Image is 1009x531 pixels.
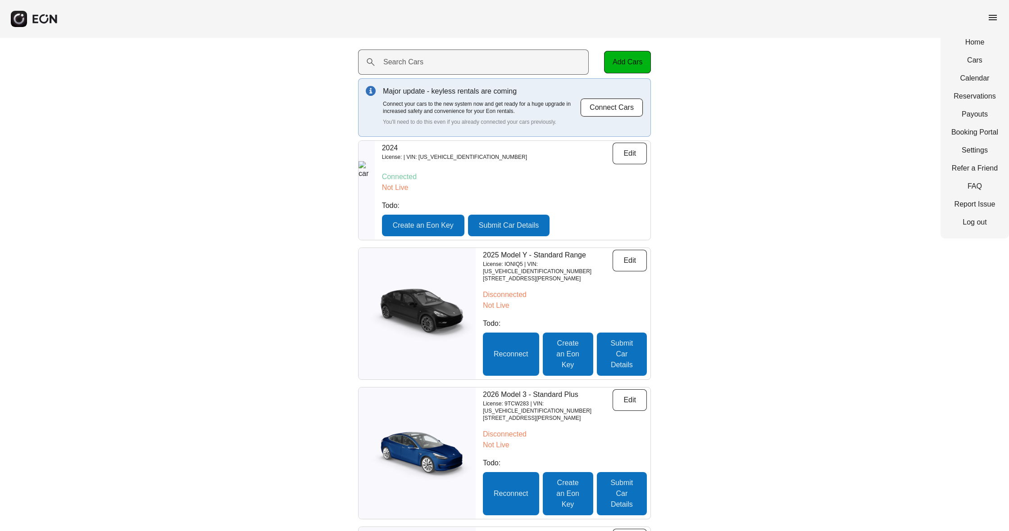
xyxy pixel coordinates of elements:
[951,37,998,48] a: Home
[483,440,647,450] p: Not Live
[383,86,580,97] p: Major update - keyless rentals are coming
[951,127,998,138] a: Booking Portal
[951,55,998,66] a: Cars
[366,86,376,96] img: info
[483,472,539,515] button: Reconnect
[483,275,613,282] p: [STREET_ADDRESS][PERSON_NAME]
[951,145,998,156] a: Settings
[383,118,580,126] p: You'll need to do this even if you already connected your cars previously.
[383,57,423,67] label: Search Cars
[613,250,647,271] button: Edit
[359,284,476,343] img: car
[483,318,647,329] p: Todo:
[543,333,593,376] button: Create an Eon Key
[382,143,527,153] p: 2024
[359,424,476,482] img: car
[613,143,647,164] button: Edit
[597,333,647,376] button: Submit Car Details
[951,217,998,228] a: Log out
[543,472,593,515] button: Create an Eon Key
[951,181,998,192] a: FAQ
[359,161,375,220] img: car
[483,261,613,275] p: License: IONIQ5 | VIN: [US_VEHICLE_IDENTIFICATION_NUMBER]
[382,153,527,161] p: License: | VIN: [US_VEHICLE_IDENTIFICATION_NUMBER]
[483,389,613,400] p: 2026 Model 3 - Standard Plus
[987,12,998,23] span: menu
[597,472,647,515] button: Submit Car Details
[383,100,580,115] p: Connect your cars to the new system now and get ready for a huge upgrade in increased safety and ...
[483,458,647,468] p: Todo:
[382,215,464,236] button: Create an Eon Key
[382,182,647,193] p: Not Live
[951,109,998,120] a: Payouts
[483,300,647,311] p: Not Live
[604,51,651,73] button: Add Cars
[951,199,998,210] a: Report Issue
[951,73,998,84] a: Calendar
[382,200,647,211] p: Todo:
[483,429,647,440] p: Disconnected
[483,289,647,300] p: Disconnected
[483,250,613,261] p: 2025 Model Y - Standard Range
[951,163,998,174] a: Refer a Friend
[951,91,998,102] a: Reservations
[483,400,613,414] p: License: 9TCW283 | VIN: [US_VEHICLE_IDENTIFICATION_NUMBER]
[613,389,647,411] button: Edit
[483,333,539,376] button: Reconnect
[382,171,647,182] p: Connected
[580,98,643,117] button: Connect Cars
[468,215,550,236] button: Submit Car Details
[483,414,613,422] p: [STREET_ADDRESS][PERSON_NAME]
